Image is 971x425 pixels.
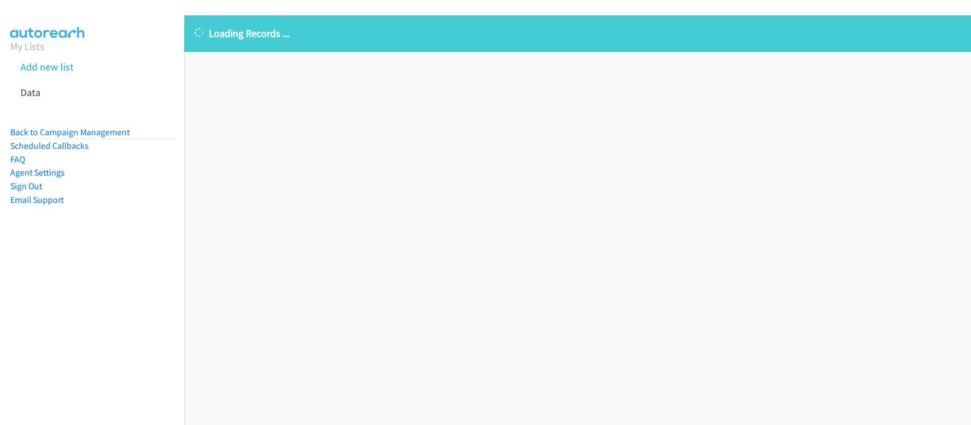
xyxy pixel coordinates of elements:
a: Sign Out [10,181,42,191]
a: Scheduled Callbacks [10,140,89,151]
p: Loading Records ... [195,26,961,41]
a: Agent Settings [10,167,65,178]
a: Back to Campaign Management [10,127,130,137]
a: My Lists [10,40,44,53]
a: Data [20,86,40,99]
a: Email Support [10,194,64,205]
a: FAQ [10,154,25,165]
a: Add new list [20,60,73,73]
